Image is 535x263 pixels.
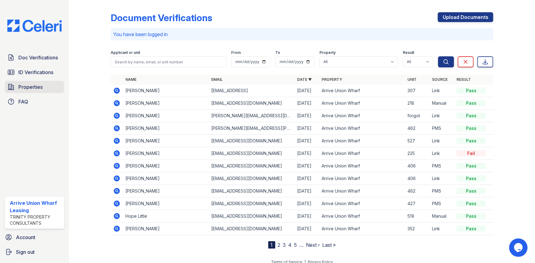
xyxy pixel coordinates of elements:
td: Arrive Union Wharf [319,110,405,122]
td: 462 [405,185,430,197]
td: Arrive Union Wharf [319,223,405,235]
div: Pass [457,188,486,194]
span: FAQ [18,98,28,105]
div: Pass [457,125,486,131]
td: [EMAIL_ADDRESS][DOMAIN_NAME] [209,185,295,197]
div: Arrive Union Wharf Leasing [10,199,62,214]
td: [PERSON_NAME] [123,85,209,97]
td: [DATE] [295,122,319,135]
a: FAQ [5,96,64,108]
td: 527 [405,135,430,147]
td: 218 [405,97,430,110]
div: Pass [457,163,486,169]
td: 427 [405,197,430,210]
iframe: chat widget [509,239,529,257]
td: Arrive Union Wharf [319,160,405,172]
a: 4 [289,242,292,248]
td: [EMAIL_ADDRESS][DOMAIN_NAME] [209,210,295,223]
a: Sign out [2,246,67,258]
td: [PERSON_NAME][EMAIL_ADDRESS][PERSON_NAME][DOMAIN_NAME] [209,122,295,135]
td: Link [430,172,454,185]
div: Pass [457,100,486,106]
div: Pass [457,138,486,144]
a: Upload Documents [438,12,493,22]
input: Search by name, email, or unit number [111,56,226,67]
td: [DATE] [295,110,319,122]
a: Date ▼ [297,77,312,82]
a: 5 [294,242,297,248]
img: CE_Logo_Blue-a8612792a0a2168367f1c8372b55b34899dd931a85d93a1a3d3e32e68fde9ad4.png [2,20,67,32]
td: 519 [405,210,430,223]
p: You have been logged in [113,31,491,38]
td: [PERSON_NAME] [123,147,209,160]
td: [PERSON_NAME] [123,160,209,172]
td: [DATE] [295,147,319,160]
td: Arrive Union Wharf [319,122,405,135]
td: [DATE] [295,223,319,235]
a: Doc Verifications [5,51,64,64]
a: Properties [5,81,64,93]
td: Hope Little [123,210,209,223]
td: 225 [405,147,430,160]
a: Last » [323,242,336,248]
div: Trinity Property Consultants [10,214,62,226]
div: Fail [457,150,486,156]
td: [PERSON_NAME] [123,110,209,122]
label: Property [319,50,336,55]
td: PMS [430,122,454,135]
td: [EMAIL_ADDRESS][DOMAIN_NAME] [209,135,295,147]
a: Property [322,77,342,82]
a: Unit [407,77,417,82]
td: Link [430,223,454,235]
td: PMS [430,185,454,197]
label: To [275,50,280,55]
td: Arrive Union Wharf [319,172,405,185]
td: [DATE] [295,160,319,172]
td: forgot [405,110,430,122]
td: 352 [405,223,430,235]
td: [DATE] [295,197,319,210]
td: 406 [405,160,430,172]
td: [PERSON_NAME] [123,122,209,135]
td: [EMAIL_ADDRESS][DOMAIN_NAME] [209,147,295,160]
td: Arrive Union Wharf [319,185,405,197]
td: Arrive Union Wharf [319,197,405,210]
td: 462 [405,122,430,135]
td: [EMAIL_ADDRESS][DOMAIN_NAME] [209,160,295,172]
td: Link [430,147,454,160]
span: Properties [18,83,43,91]
td: Manual [430,210,454,223]
td: PMS [430,197,454,210]
td: [PERSON_NAME][EMAIL_ADDRESS][DOMAIN_NAME] [209,110,295,122]
span: Account [16,234,35,241]
td: 406 [405,172,430,185]
td: [PERSON_NAME] [123,172,209,185]
a: Name [125,77,136,82]
td: [EMAIL_ADDRESS][DOMAIN_NAME] [209,197,295,210]
div: Pass [457,113,486,119]
div: Pass [457,213,486,219]
td: Manual [430,97,454,110]
label: From [231,50,241,55]
label: Result [403,50,414,55]
td: [EMAIL_ADDRESS][DOMAIN_NAME] [209,97,295,110]
td: Arrive Union Wharf [319,85,405,97]
td: PMS [430,160,454,172]
td: [PERSON_NAME] [123,97,209,110]
td: [PERSON_NAME] [123,223,209,235]
td: Link [430,85,454,97]
td: 307 [405,85,430,97]
td: Link [430,110,454,122]
td: [EMAIL_ADDRESS] [209,85,295,97]
td: [EMAIL_ADDRESS][DOMAIN_NAME] [209,172,295,185]
div: Pass [457,201,486,207]
div: Pass [457,226,486,232]
td: [DATE] [295,185,319,197]
td: [PERSON_NAME] [123,185,209,197]
td: [DATE] [295,135,319,147]
a: Source [432,77,448,82]
td: [DATE] [295,210,319,223]
td: [DATE] [295,97,319,110]
a: 3 [283,242,286,248]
